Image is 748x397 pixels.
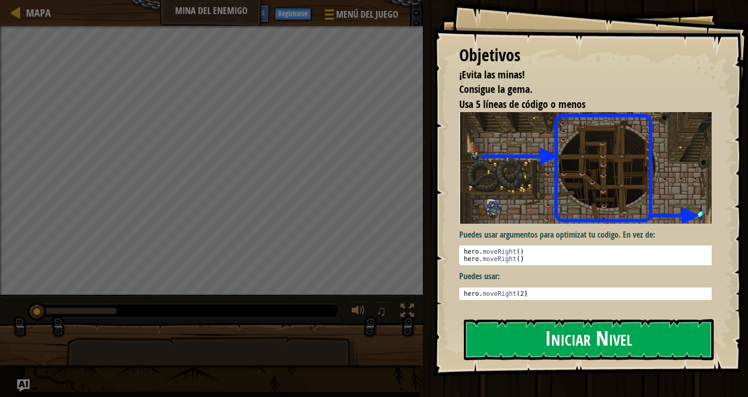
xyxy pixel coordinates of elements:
[376,303,386,319] span: ♫
[237,8,264,18] span: Consejos
[446,82,709,97] li: Consigue la gema.
[21,6,51,20] a: Mapa
[459,112,719,224] img: Mina enemiga
[459,229,719,241] p: Puedes usar argumentos para optimizat tu codigo. En vez de:
[464,319,714,360] button: Iniciar Nivel
[275,8,311,20] button: Registrarse
[316,4,405,29] button: Menú del Juego
[209,8,226,18] span: Ask AI
[459,270,719,282] p: Puedes usar:
[446,67,709,83] li: ¡Evita las minas!
[336,8,398,21] span: Menú del Juego
[17,379,30,392] button: Ask AI
[459,82,532,96] span: Consigue la gema.
[459,97,585,111] span: Usa 5 líneas de código o menos
[204,4,232,23] button: Ask AI
[446,97,709,112] li: Usa 5 líneas de código o menos
[459,44,712,67] div: Objetivos
[348,302,369,323] button: Ajustar volúmen
[459,67,525,81] span: ¡Evita las minas!
[397,302,418,323] button: Alterna pantalla completa.
[26,6,51,20] span: Mapa
[374,302,392,323] button: ♫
